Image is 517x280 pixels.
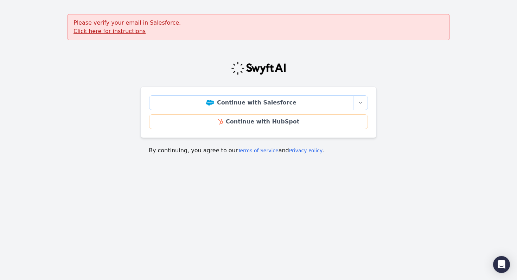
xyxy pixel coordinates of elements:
[231,61,286,75] img: Swyft Logo
[149,95,353,110] a: Continue with Salesforce
[206,100,214,106] img: Salesforce
[238,148,278,153] a: Terms of Service
[149,146,368,155] p: By continuing, you agree to our and .
[74,28,146,34] a: Click here for instructions
[493,256,510,273] div: Open Intercom Messenger
[149,114,368,129] a: Continue with HubSpot
[218,119,223,125] img: HubSpot
[289,148,323,153] a: Privacy Policy
[68,14,449,40] div: Please verify your email in Salesforce.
